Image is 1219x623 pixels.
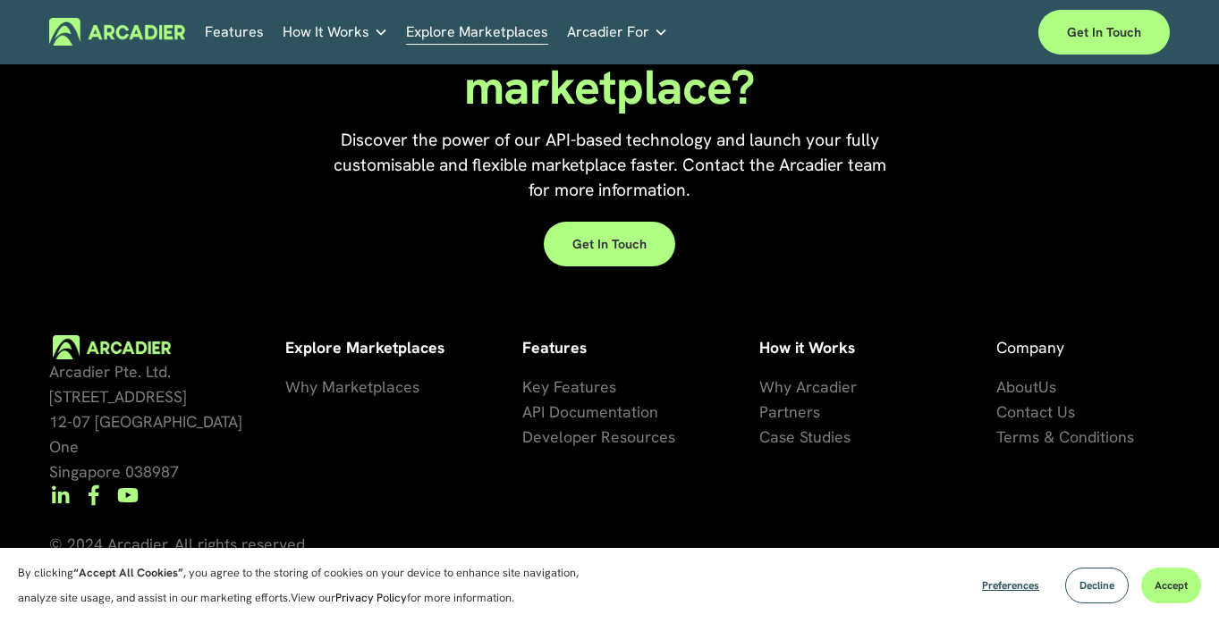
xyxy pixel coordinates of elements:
button: Decline [1065,568,1129,603]
span: Key Features [522,376,616,397]
a: folder dropdown [567,18,668,46]
a: folder dropdown [283,18,388,46]
span: About [996,376,1038,397]
a: Developer Resources [522,425,675,450]
a: Privacy Policy [335,590,407,605]
span: Company [996,337,1064,358]
a: Facebook [83,484,105,506]
span: API Documentation [522,401,658,422]
a: API Documentation [522,400,658,425]
a: Get in touch [1038,10,1170,55]
span: Why Arcadier [759,376,857,397]
a: artners [768,400,820,425]
p: By clicking , you agree to the storing of cookies on your device to enhance site navigation, anal... [18,560,599,610]
span: Developer Resources [522,426,675,447]
span: Preferences [982,578,1039,593]
span: Ca [759,426,779,447]
a: Why Marketplaces [285,375,419,400]
a: Contact Us [996,400,1075,425]
a: se Studies [779,425,851,450]
span: Terms & Conditions [996,426,1134,447]
button: Preferences [969,568,1053,603]
span: se Studies [779,426,851,447]
a: Terms & Conditions [996,425,1134,450]
a: Why Arcadier [759,375,857,400]
span: P [759,401,768,422]
span: artners [768,401,820,422]
img: Arcadier [49,18,186,46]
span: Decline [1079,578,1114,593]
span: © 2024 Arcadier. All rights reserved. [49,534,309,554]
a: P [759,400,768,425]
strong: How it Works [759,337,855,358]
iframe: Chat Widget [1130,537,1219,623]
span: How It Works [283,20,369,45]
strong: “Accept All Cookies” [73,565,183,580]
span: Arcadier Pte. Ltd. [STREET_ADDRESS] 12-07 [GEOGRAPHIC_DATA] One Singapore 038987 [49,361,247,482]
span: Discover the power of our API-based technology and launch your fully customisable and flexible ma... [334,129,891,201]
a: YouTube [117,484,139,506]
a: About [996,375,1038,400]
span: Why Marketplaces [285,376,419,397]
span: Us [1038,376,1056,397]
a: Features [205,18,264,46]
span: Arcadier For [567,20,649,45]
a: Ca [759,425,779,450]
span: Contact Us [996,401,1075,422]
a: Get in touch [544,222,675,266]
strong: Explore Marketplaces [285,337,444,358]
a: Explore Marketplaces [406,18,548,46]
strong: Features [522,337,587,358]
a: Key Features [522,375,616,400]
a: LinkedIn [49,484,71,506]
